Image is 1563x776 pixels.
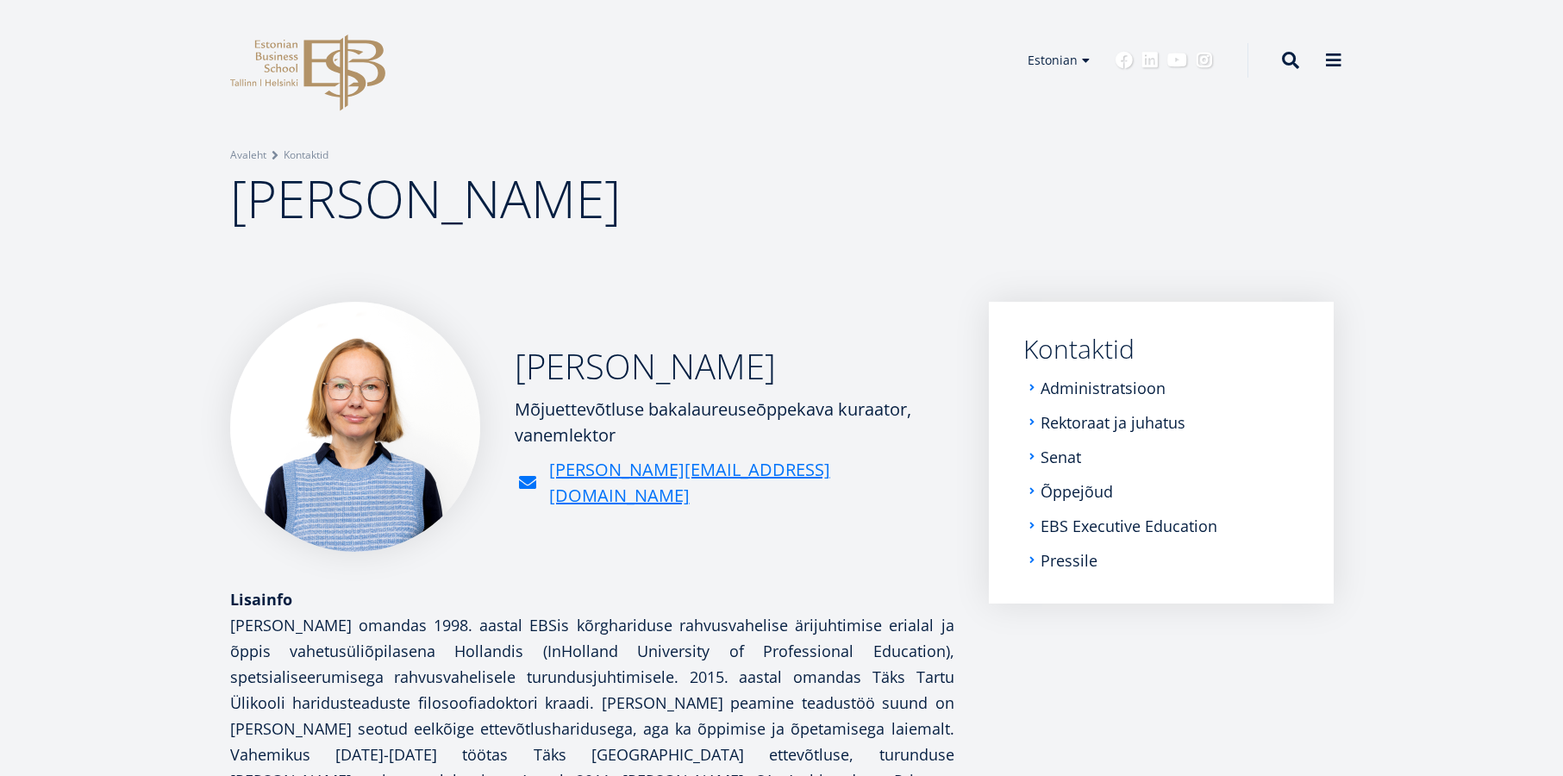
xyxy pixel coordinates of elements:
a: Õppejõud [1041,483,1113,500]
div: Lisainfo [230,586,954,612]
a: Administratsioon [1041,379,1166,397]
a: [PERSON_NAME][EMAIL_ADDRESS][DOMAIN_NAME] [549,457,954,509]
a: Linkedin [1141,52,1159,69]
a: Kontaktid [1023,336,1299,362]
a: Facebook [1116,52,1133,69]
h2: [PERSON_NAME] [515,345,954,388]
a: Avaleht [230,147,266,164]
a: EBS Executive Education [1041,517,1217,535]
a: Senat [1041,448,1081,466]
a: Rektoraat ja juhatus [1041,414,1185,431]
a: Pressile [1041,552,1097,569]
img: Marge Taks [230,302,480,552]
span: [PERSON_NAME] [230,163,621,234]
a: Youtube [1167,52,1187,69]
a: Instagram [1196,52,1213,69]
div: Mõjuettevõtluse bakalaureuseōppekava kuraator, vanemlektor [515,397,954,448]
a: Kontaktid [284,147,328,164]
